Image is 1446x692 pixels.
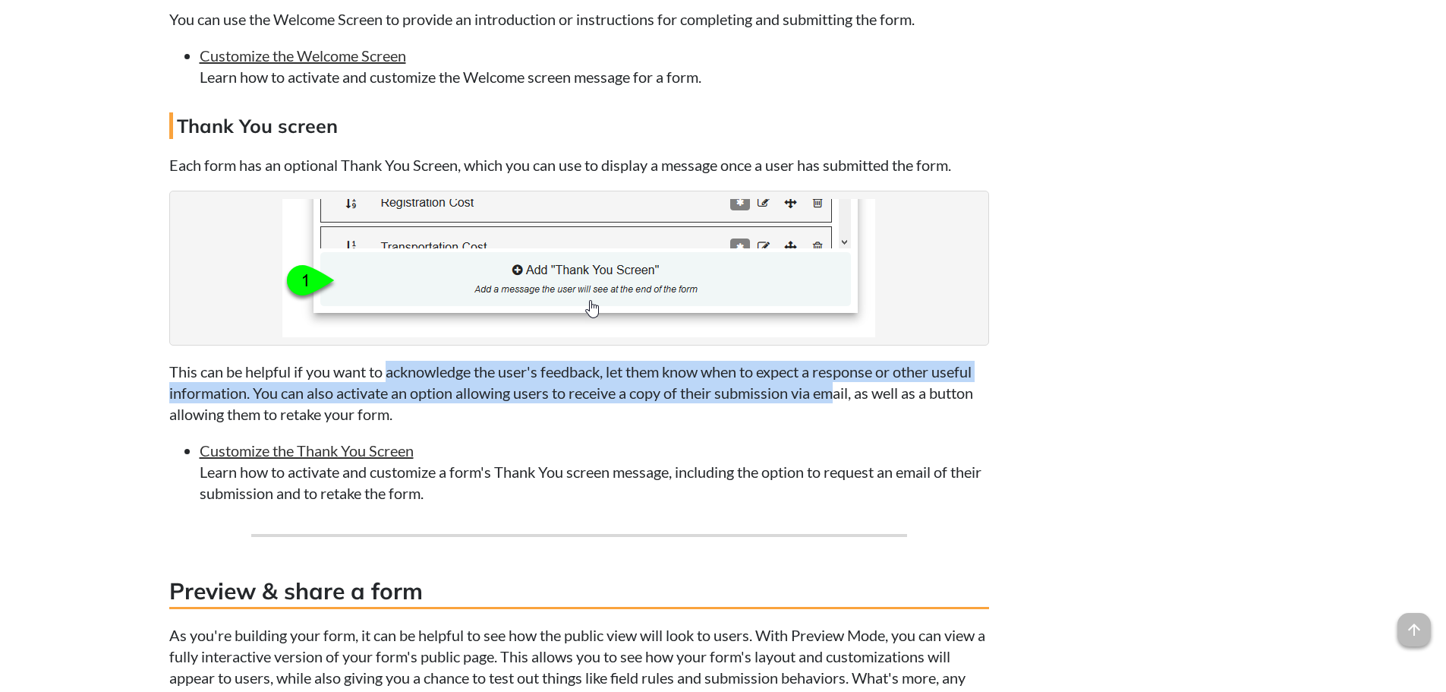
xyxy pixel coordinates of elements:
[1397,615,1431,633] a: arrow_upward
[282,199,875,337] img: The Thank You Screen area of the Workpad
[200,440,989,504] li: Learn how to activate and customize a form's Thank You screen message, including the option to re...
[169,112,989,139] h4: Thank You screen
[169,361,989,425] p: This can be helpful if you want to acknowledge the user's feedback, let them know when to expect ...
[169,575,989,609] h3: Preview & share a form
[169,154,989,175] p: Each form has an optional Thank You Screen, which you can use to display a message once a user ha...
[1397,613,1431,646] span: arrow_upward
[200,45,989,87] li: Learn how to activate and customize the Welcome screen message for a form.
[200,441,414,460] a: Customize the Thank You Screen
[200,46,406,65] a: Customize the Welcome Screen
[169,8,989,30] p: You can use the Welcome Screen to provide an introduction or instructions for completing and subm...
